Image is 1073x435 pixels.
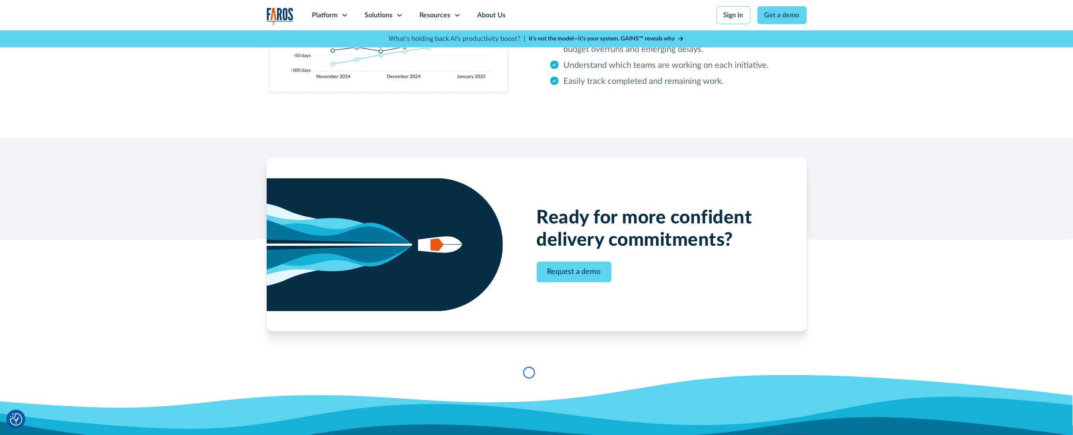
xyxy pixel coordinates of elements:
[389,34,526,44] p: What's holding back AI's productivity boost? |
[365,10,393,20] div: Solutions
[529,35,684,43] a: It’s not the model—it’s your system. GAINS™ reveals why
[537,207,773,252] h2: Ready for more confident delivery commitments?
[757,6,807,24] a: Get a demo
[312,10,338,20] div: Platform
[420,10,451,20] div: Resources
[267,8,294,25] img: Logo of the analytics and reporting company Faros.
[10,413,22,426] img: Revisit consent button
[550,59,807,72] li: Understand which teams are working on each initiative.
[267,178,503,311] img: Github Copilot CTA Image
[550,75,807,88] li: Easily track completed and remaining work.
[529,36,675,42] strong: It’s not the model—it’s your system. GAINS™ reveals why
[267,8,294,25] a: home
[537,262,611,282] a: Contact Modal
[10,413,22,426] button: Cookie Settings
[716,6,751,24] a: Sign in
